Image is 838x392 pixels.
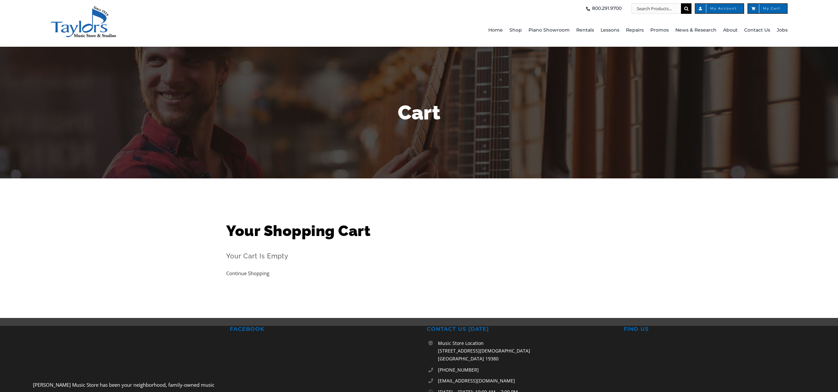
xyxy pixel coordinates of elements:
span: Piano Showroom [528,25,570,36]
span: Rentals [576,25,594,36]
span: Shop [509,25,522,36]
span: Lessons [601,25,619,36]
a: 800.291.9700 [584,3,622,14]
span: Promos [650,25,669,36]
span: 800.291.9700 [592,3,622,14]
span: Repairs [626,25,644,36]
img: footer-logo [33,326,137,373]
h1: Cart [227,99,612,126]
h3: Your Cart Is Empty [226,251,611,261]
a: Piano Showroom [528,14,570,47]
span: Home [488,25,503,36]
a: Shop [509,14,522,47]
a: Contact Us [744,14,770,47]
h2: FIND US [624,326,805,333]
a: Promos [650,14,669,47]
span: My Cart [755,7,780,10]
a: News & Research [675,14,716,47]
a: My Account [695,3,744,14]
a: [PHONE_NUMBER] [438,366,608,374]
span: News & Research [675,25,716,36]
span: [EMAIL_ADDRESS][DOMAIN_NAME] [438,378,515,384]
a: Repairs [626,14,644,47]
a: Home [488,14,503,47]
nav: Main Menu [242,14,788,47]
input: Search Products... [632,3,681,14]
a: Continue Shopping [226,270,269,276]
span: About [723,25,738,36]
input: Search [681,3,691,14]
h2: CONTACT US [DATE] [427,326,608,333]
a: About [723,14,738,47]
a: taylors-music-store-west-chester [50,5,116,12]
a: Lessons [601,14,619,47]
a: My Cart [747,3,788,14]
h1: Your Shopping Cart [226,221,611,241]
span: My Account [702,7,737,10]
nav: Top Right [242,3,788,14]
h2: FACEBOOK [230,326,411,333]
span: Jobs [777,25,788,36]
p: Music Store Location [STREET_ADDRESS][DEMOGRAPHIC_DATA] [GEOGRAPHIC_DATA] 19380 [438,339,608,363]
span: Contact Us [744,25,770,36]
a: Rentals [576,14,594,47]
a: [EMAIL_ADDRESS][DOMAIN_NAME] [438,377,608,385]
a: Jobs [777,14,788,47]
